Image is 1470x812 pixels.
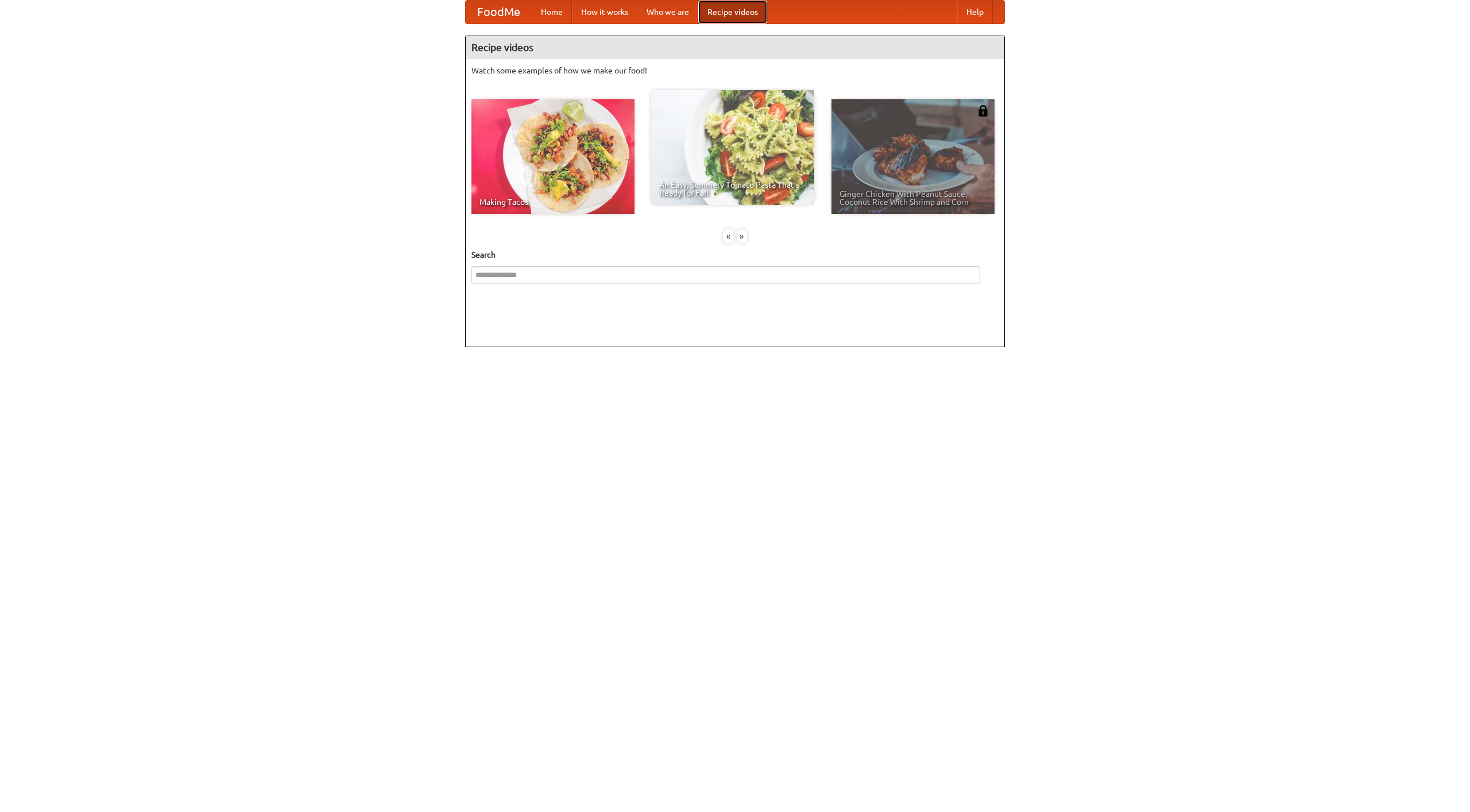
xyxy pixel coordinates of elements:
span: An Easy, Summery Tomato Pasta That's Ready for Fall [659,181,806,197]
h5: Search [471,249,999,261]
div: « [723,229,733,243]
a: How it works [572,1,637,24]
a: FoodMe [466,1,532,24]
a: Who we are [637,1,698,24]
img: 483408.png [977,105,989,116]
a: Recipe videos [698,1,767,24]
h4: Recipe videos [466,36,1004,59]
a: Home [532,1,572,24]
div: » [737,229,747,243]
a: Help [957,1,993,24]
span: Making Tacos [479,198,626,206]
a: An Easy, Summery Tomato Pasta That's Ready for Fall [651,90,814,205]
a: Making Tacos [471,99,635,214]
p: Watch some examples of how we make our food! [471,65,999,76]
